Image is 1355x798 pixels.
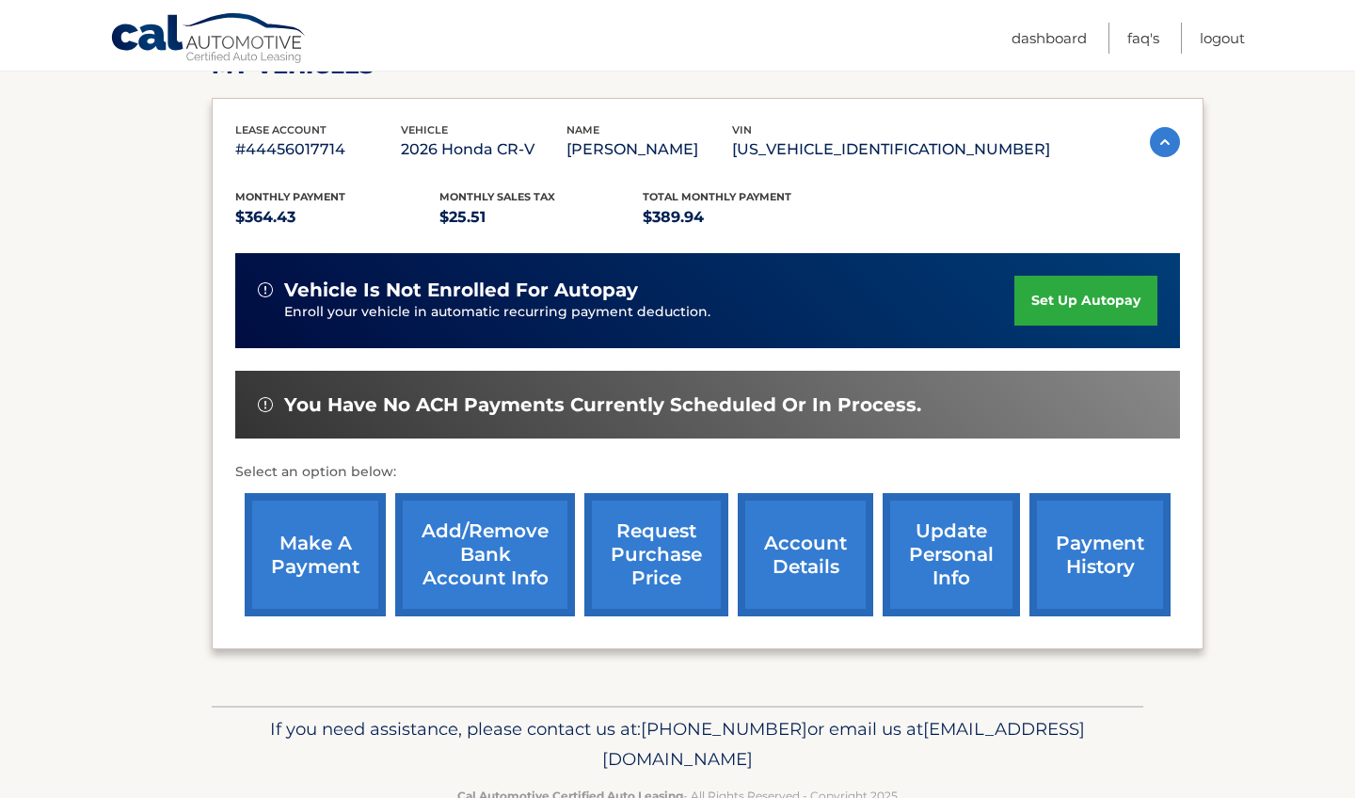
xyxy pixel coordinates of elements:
[883,493,1020,616] a: update personal info
[401,123,448,136] span: vehicle
[1014,276,1157,326] a: set up autopay
[1200,23,1245,54] a: Logout
[110,12,308,67] a: Cal Automotive
[284,302,1014,323] p: Enroll your vehicle in automatic recurring payment deduction.
[643,204,847,231] p: $389.94
[235,204,439,231] p: $364.43
[235,136,401,163] p: #44456017714
[245,493,386,616] a: make a payment
[258,397,273,412] img: alert-white.svg
[439,190,555,203] span: Monthly sales Tax
[1012,23,1087,54] a: Dashboard
[584,493,728,616] a: request purchase price
[641,718,807,740] span: [PHONE_NUMBER]
[738,493,873,616] a: account details
[235,190,345,203] span: Monthly Payment
[732,123,752,136] span: vin
[602,718,1085,770] span: [EMAIL_ADDRESS][DOMAIN_NAME]
[284,393,921,417] span: You have no ACH payments currently scheduled or in process.
[401,136,566,163] p: 2026 Honda CR-V
[395,493,575,616] a: Add/Remove bank account info
[224,714,1131,774] p: If you need assistance, please contact us at: or email us at
[643,190,791,203] span: Total Monthly Payment
[566,123,599,136] span: name
[1150,127,1180,157] img: accordion-active.svg
[1127,23,1159,54] a: FAQ's
[258,282,273,297] img: alert-white.svg
[566,136,732,163] p: [PERSON_NAME]
[732,136,1050,163] p: [US_VEHICLE_IDENTIFICATION_NUMBER]
[284,279,638,302] span: vehicle is not enrolled for autopay
[235,461,1180,484] p: Select an option below:
[235,123,327,136] span: lease account
[439,204,644,231] p: $25.51
[1029,493,1171,616] a: payment history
